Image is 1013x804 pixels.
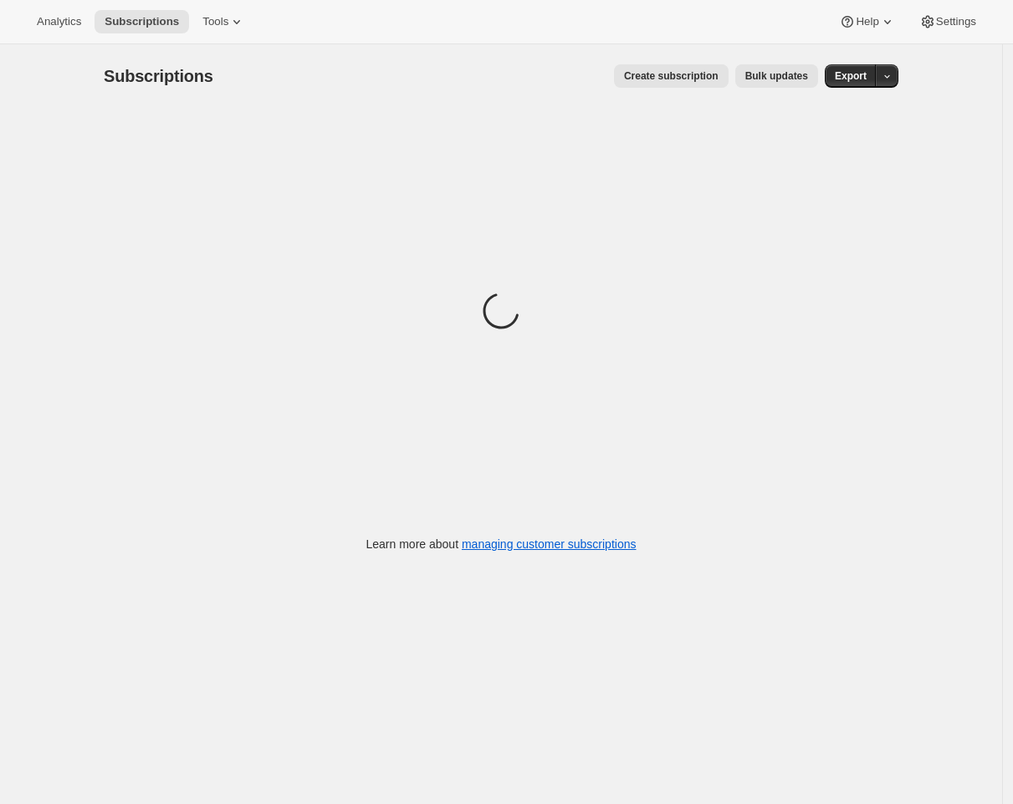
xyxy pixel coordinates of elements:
[462,537,637,551] a: managing customer subscriptions
[95,10,189,33] button: Subscriptions
[366,536,637,552] p: Learn more about
[936,15,976,28] span: Settings
[104,67,213,85] span: Subscriptions
[835,69,867,83] span: Export
[909,10,986,33] button: Settings
[202,15,228,28] span: Tools
[105,15,179,28] span: Subscriptions
[825,64,877,88] button: Export
[735,64,818,88] button: Bulk updates
[27,10,91,33] button: Analytics
[856,15,878,28] span: Help
[192,10,255,33] button: Tools
[829,10,905,33] button: Help
[37,15,81,28] span: Analytics
[614,64,729,88] button: Create subscription
[624,69,719,83] span: Create subscription
[745,69,808,83] span: Bulk updates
